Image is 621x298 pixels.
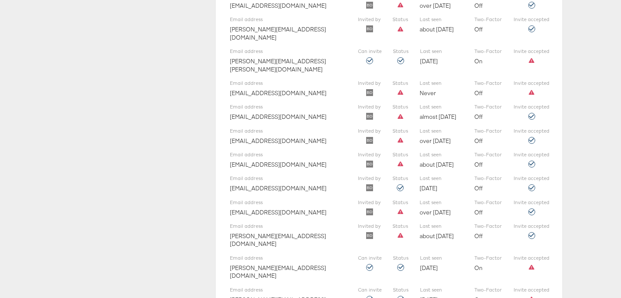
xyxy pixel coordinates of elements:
label: Last seen [420,48,463,55]
label: Invite accepted [514,48,549,55]
label: Invite accepted [514,223,549,230]
label: Two-Factor [474,80,502,87]
div: Off [474,152,502,168]
label: Invite accepted [514,199,549,206]
div: [EMAIL_ADDRESS][DOMAIN_NAME] [230,128,346,145]
div: [EMAIL_ADDRESS][DOMAIN_NAME] [230,104,346,121]
label: Invite accepted [514,80,549,87]
div: On [474,255,502,272]
label: Last seen [420,16,463,23]
div: Off [474,16,502,33]
label: Invite accepted [514,16,549,23]
label: Email address [230,255,346,262]
div: On [474,48,502,65]
div: [EMAIL_ADDRESS][DOMAIN_NAME] [230,199,346,216]
img: svg+xml;base64,PHN2ZyB4bWxucz0iaHR0cDovL3d3dy53My5vcmcvMjAwMC9zdmciIHBvaW50ZXItZXZlbnRzPSJub25lIi... [366,89,373,96]
label: Last seen [420,104,463,111]
div: [DATE] [420,255,463,272]
label: Invited by [358,104,381,111]
label: Status [392,223,408,230]
img: svg+xml;base64,PHN2ZyB4bWxucz0iaHR0cDovL3d3dy53My5vcmcvMjAwMC9zdmciIHBvaW50ZXItZXZlbnRzPSJub25lIi... [366,232,373,239]
label: Can invite [358,255,382,262]
label: Invite accepted [514,255,549,262]
label: Last seen [420,152,463,158]
label: Status [392,175,408,182]
label: Invited by [358,199,381,206]
label: Status [392,199,408,206]
label: Invited by [358,175,381,182]
div: [PERSON_NAME][EMAIL_ADDRESS][PERSON_NAME][DOMAIN_NAME] [230,48,346,73]
label: Email address [230,80,346,87]
div: [EMAIL_ADDRESS][DOMAIN_NAME] [230,80,346,97]
label: Invited by [358,128,381,135]
div: over [DATE] [420,128,463,145]
img: svg+xml;base64,PHN2ZyB4bWxucz0iaHR0cDovL3d3dy53My5vcmcvMjAwMC9zdmciIHBvaW50ZXItZXZlbnRzPSJub25lIi... [366,208,373,215]
label: Two-Factor [474,104,502,111]
label: Status [393,255,408,262]
label: Last seen [420,287,463,294]
label: Email address [230,16,346,23]
img: svg+xml;base64,PHN2ZyB4bWxucz0iaHR0cDovL3d3dy53My5vcmcvMjAwMC9zdmciIHBvaW50ZXItZXZlbnRzPSJub25lIi... [366,2,373,9]
div: [PERSON_NAME][EMAIL_ADDRESS][DOMAIN_NAME] [230,255,346,280]
label: Status [392,16,408,23]
label: Email address [230,199,346,206]
div: Off [474,128,502,145]
div: Off [474,104,502,121]
div: over [DATE] [420,199,463,216]
img: svg+xml;base64,PHN2ZyB4bWxucz0iaHR0cDovL3d3dy53My5vcmcvMjAwMC9zdmciIHBvaW50ZXItZXZlbnRzPSJub25lIi... [366,137,373,144]
label: Invited by [358,152,381,158]
div: [DATE] [420,48,463,65]
label: Status [392,80,408,87]
div: Off [474,223,502,240]
label: Two-Factor [474,255,502,262]
label: Two-Factor [474,16,502,23]
label: Email address [230,175,346,182]
div: Off [474,80,502,97]
label: Status [392,104,408,111]
label: Last seen [420,128,463,135]
label: Can invite [358,287,382,294]
label: Invite accepted [514,104,549,111]
label: Last seen [420,80,463,87]
div: [PERSON_NAME][EMAIL_ADDRESS][DOMAIN_NAME] [230,223,346,248]
label: Two-Factor [474,152,502,158]
label: Last seen [420,223,463,230]
label: Email address [230,223,346,230]
label: Invite accepted [514,287,549,294]
label: Status [392,128,408,135]
label: Last seen [420,199,463,206]
div: about [DATE] [420,16,463,33]
label: Two-Factor [474,128,502,135]
label: Email address [230,287,346,294]
div: about [DATE] [420,152,463,168]
div: almost [DATE] [420,104,463,121]
div: Never [420,80,463,97]
div: about [DATE] [420,223,463,240]
label: Two-Factor [474,175,502,182]
div: [EMAIL_ADDRESS][DOMAIN_NAME] [230,175,346,192]
label: Two-Factor [474,287,502,294]
div: [EMAIL_ADDRESS][DOMAIN_NAME] [230,152,346,168]
label: Can invite [358,48,382,55]
label: Invited by [358,16,381,23]
label: Two-Factor [474,48,502,55]
label: Email address [230,128,346,135]
label: Last seen [420,255,463,262]
label: Two-Factor [474,199,502,206]
label: Invited by [358,80,381,87]
div: Off [474,175,502,192]
label: Status [392,152,408,158]
label: Invited by [358,223,381,230]
div: [DATE] [420,175,463,192]
label: Status [393,48,408,55]
label: Email address [230,152,346,158]
label: Last seen [420,175,463,182]
div: Off [474,199,502,216]
img: svg+xml;base64,PHN2ZyB4bWxucz0iaHR0cDovL3d3dy53My5vcmcvMjAwMC9zdmciIHBvaW50ZXItZXZlbnRzPSJub25lIi... [366,184,373,191]
label: Invite accepted [514,152,549,158]
label: Email address [230,48,346,55]
label: Two-Factor [474,223,502,230]
img: svg+xml;base64,PHN2ZyB4bWxucz0iaHR0cDovL3d3dy53My5vcmcvMjAwMC9zdmciIHBvaW50ZXItZXZlbnRzPSJub25lIi... [366,161,373,168]
img: svg+xml;base64,PHN2ZyB4bWxucz0iaHR0cDovL3d3dy53My5vcmcvMjAwMC9zdmciIHBvaW50ZXItZXZlbnRzPSJub25lIi... [366,25,373,32]
img: svg+xml;base64,PHN2ZyB4bWxucz0iaHR0cDovL3d3dy53My5vcmcvMjAwMC9zdmciIHBvaW50ZXItZXZlbnRzPSJub25lIi... [366,113,373,120]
